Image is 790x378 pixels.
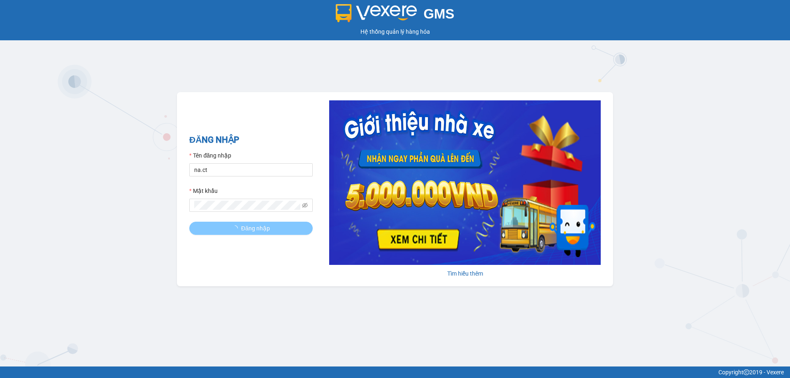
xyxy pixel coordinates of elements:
[302,202,308,208] span: eye-invisible
[2,27,788,36] div: Hệ thống quản lý hàng hóa
[189,133,313,147] h2: ĐĂNG NHẬP
[329,269,601,278] div: Tìm hiểu thêm
[423,6,454,21] span: GMS
[189,163,313,176] input: Tên đăng nhập
[189,151,231,160] label: Tên đăng nhập
[232,225,241,231] span: loading
[194,201,300,210] input: Mật khẩu
[241,224,270,233] span: Đăng nhập
[189,186,218,195] label: Mật khẩu
[329,100,601,265] img: banner-0
[336,12,455,19] a: GMS
[6,368,784,377] div: Copyright 2019 - Vexere
[744,369,749,375] span: copyright
[189,222,313,235] button: Đăng nhập
[336,4,417,22] img: logo 2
